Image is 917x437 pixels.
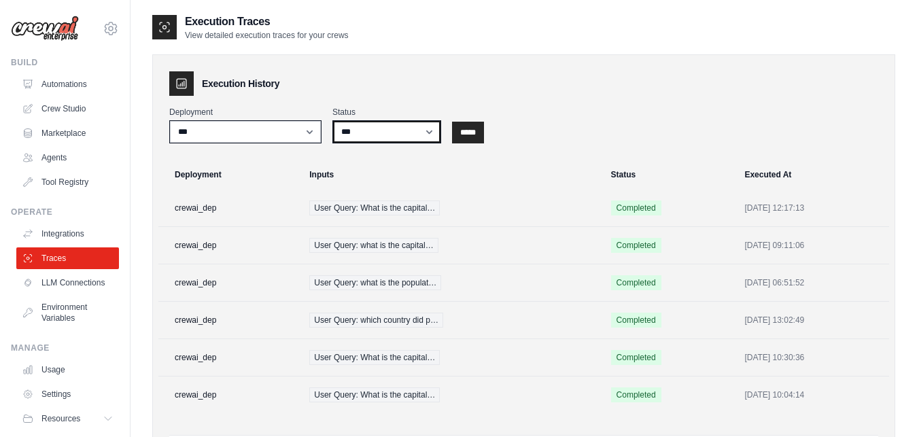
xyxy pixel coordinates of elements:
th: Inputs [301,160,602,190]
td: {"user_query":"what is the population of USA?"} [301,264,602,302]
td: [DATE] 09:11:06 [736,227,889,264]
td: crewai_dep [158,302,301,339]
td: {"user_query":"What is the capital of India?"} [301,339,602,377]
span: Completed [611,387,661,402]
td: crewai_dep [158,377,301,414]
td: [DATE] 06:51:52 [736,264,889,302]
a: Usage [16,359,119,381]
th: Deployment [158,160,301,190]
label: Deployment [169,107,322,118]
p: View detailed execution traces for your crews [185,30,349,41]
td: crewai_dep [158,190,301,227]
h2: Execution Traces [185,14,349,30]
button: Resources [16,408,119,430]
span: User Query: What is the capital… [309,387,440,402]
div: Build [11,57,119,68]
td: {"user_query":"what is the capital of india?"} [301,227,602,264]
a: Traces [16,247,119,269]
td: [DATE] 10:04:14 [736,377,889,414]
td: crewai_dep [158,264,301,302]
span: Completed [611,238,661,253]
span: User Query: What is the capital… [309,200,440,215]
a: Crew Studio [16,98,119,120]
span: User Query: what is the capital… [309,238,438,253]
span: Completed [611,200,661,215]
td: [DATE] 13:02:49 [736,302,889,339]
img: Logo [11,16,79,41]
td: crewai_dep [158,227,301,264]
a: LLM Connections [16,272,119,294]
span: User Query: What is the capital… [309,350,440,365]
a: Integrations [16,223,119,245]
span: Completed [611,350,661,365]
a: Tool Registry [16,171,119,193]
a: Marketplace [16,122,119,144]
span: User Query: what is the populat… [309,275,441,290]
td: {"user_query":"which country did paris is the capital?"} [301,302,602,339]
th: Executed At [736,160,889,190]
label: Status [332,107,441,118]
h3: Execution History [202,77,279,90]
th: Status [603,160,737,190]
td: crewai_dep [158,339,301,377]
a: Settings [16,383,119,405]
span: Completed [611,275,661,290]
a: Agents [16,147,119,169]
div: Operate [11,207,119,217]
td: {"user_query":"What is the capital of france?"} [301,377,602,414]
a: Environment Variables [16,296,119,329]
a: Automations [16,73,119,95]
td: [DATE] 12:17:13 [736,190,889,227]
td: [DATE] 10:30:36 [736,339,889,377]
span: Resources [41,413,80,424]
div: Manage [11,343,119,353]
span: Completed [611,313,661,328]
span: User Query: which country did p… [309,313,443,328]
td: {"user_query":"What is the capital of france?"} [301,190,602,227]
